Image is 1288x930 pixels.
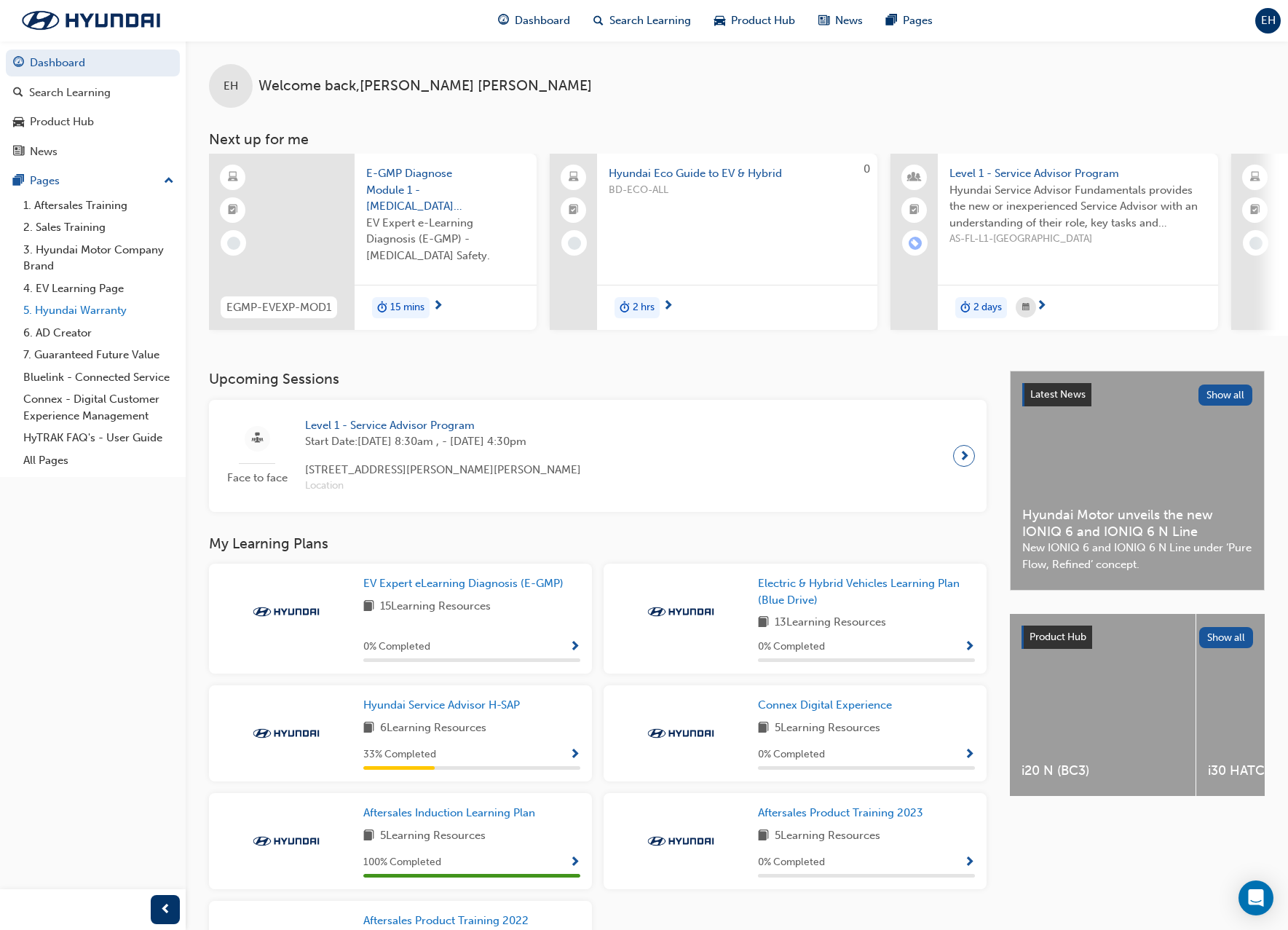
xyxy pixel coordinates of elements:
span: booktick-icon [1250,201,1260,220]
span: Aftersales Product Training 2023 [758,806,923,819]
img: Trak [641,834,721,848]
span: 33 % Completed [363,746,436,763]
span: book-icon [758,614,769,632]
span: learningRecordVerb_NONE-icon [568,237,581,250]
span: Show Progress [569,641,580,654]
span: Aftersales Product Training 2022 [363,914,529,927]
a: Latest NewsShow all [1022,383,1252,406]
span: laptop-icon [1250,168,1260,187]
a: 3. Hyundai Motor Company Brand [17,239,180,277]
span: Level 1 - Service Advisor Program [949,165,1206,182]
span: book-icon [363,720,374,738]
a: Aftersales Induction Learning Plan [363,805,541,821]
span: book-icon [758,827,769,846]
a: EV Expert eLearning Diagnosis (E-GMP) [363,575,569,592]
a: All Pages [17,449,180,472]
span: Hyundai Eco Guide to EV & Hybrid [609,165,866,182]
span: Product Hub [731,12,795,29]
span: Face to face [221,470,293,486]
span: search-icon [13,87,23,100]
a: Latest NewsShow allHyundai Motor unveils the new IONIQ 6 and IONIQ 6 N LineNew IONIQ 6 and IONIQ ... [1010,371,1265,591]
span: pages-icon [13,175,24,188]
span: guage-icon [498,12,509,30]
span: Start Date: [DATE] 8:30am , - [DATE] 4:30pm [305,433,581,450]
a: Product Hub [6,109,180,135]
span: 100 % Completed [363,854,441,871]
span: duration-icon [377,299,387,318]
a: 2. Sales Training [17,216,180,239]
span: Search Learning [609,12,691,29]
a: Electric & Hybrid Vehicles Learning Plan (Blue Drive) [758,575,975,608]
span: 13 Learning Resources [775,614,886,632]
span: calendar-icon [1022,299,1030,317]
span: 0 % Completed [363,639,430,655]
span: pages-icon [886,12,897,30]
span: duration-icon [620,299,630,318]
a: car-iconProduct Hub [703,6,807,36]
span: car-icon [714,12,725,30]
span: 6 Learning Resources [380,720,486,738]
a: Dashboard [6,50,180,76]
button: Show Progress [964,854,975,872]
span: Electric & Hybrid Vehicles Learning Plan (Blue Drive) [758,577,960,607]
a: i20 N (BC3) [1010,614,1196,796]
a: 7. Guaranteed Future Value [17,344,180,366]
span: sessionType_FACE_TO_FACE-icon [252,430,263,448]
span: Show Progress [569,749,580,762]
span: 5 Learning Resources [380,827,486,846]
span: New IONIQ 6 and IONIQ 6 N Line under ‘Pure Flow, Refined’ concept. [1022,540,1252,572]
a: Product HubShow all [1022,626,1253,649]
h3: Upcoming Sessions [209,371,987,387]
button: Show Progress [569,746,580,764]
img: Trak [641,726,721,741]
a: Bluelink - Connected Service [17,366,180,389]
span: 0 % Completed [758,854,825,871]
a: 4. EV Learning Page [17,277,180,300]
button: Show Progress [569,638,580,656]
span: Show Progress [964,749,975,762]
span: Show Progress [569,856,580,870]
span: Connex Digital Experience [758,698,892,712]
span: booktick-icon [228,201,238,220]
span: Show Progress [964,856,975,870]
span: 0 [864,162,870,176]
span: EH [1261,12,1276,29]
a: Level 1 - Service Advisor ProgramHyundai Service Advisor Fundamentals provides the new or inexper... [890,154,1218,330]
h3: My Learning Plans [209,535,987,552]
span: 2 days [973,299,1002,316]
a: News [6,138,180,165]
span: next-icon [432,300,443,313]
a: Face to faceLevel 1 - Service Advisor ProgramStart Date:[DATE] 8:30am , - [DATE] 4:30pm[STREET_AD... [221,411,975,500]
a: 1. Aftersales Training [17,194,180,217]
div: Product Hub [30,114,94,130]
a: 6. AD Creator [17,322,180,344]
button: Show all [1198,385,1253,406]
span: news-icon [818,12,829,30]
div: News [30,143,58,160]
a: pages-iconPages [874,6,944,36]
a: guage-iconDashboard [486,6,582,36]
span: news-icon [13,146,24,159]
span: booktick-icon [909,201,920,220]
span: Show Progress [964,641,975,654]
span: News [835,12,863,29]
span: EGMP-EVEXP-MOD1 [226,299,331,316]
span: Product Hub [1030,631,1086,643]
span: 15 Learning Resources [380,598,491,616]
span: learningRecordVerb_ENROLL-icon [909,237,922,250]
span: BD-ECO-ALL [609,182,866,199]
img: Trak [246,834,326,848]
div: Search Learning [29,84,111,101]
span: book-icon [363,598,374,616]
span: 2 hrs [633,299,655,316]
a: Trak [7,5,175,36]
span: learningRecordVerb_NONE-icon [227,237,240,250]
button: EH [1255,8,1281,34]
a: HyTRAK FAQ's - User Guide [17,427,180,449]
span: 5 Learning Resources [775,827,880,846]
span: car-icon [13,116,24,129]
div: Pages [30,173,60,189]
span: 0 % Completed [758,639,825,655]
a: news-iconNews [807,6,874,36]
span: duration-icon [960,299,971,318]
